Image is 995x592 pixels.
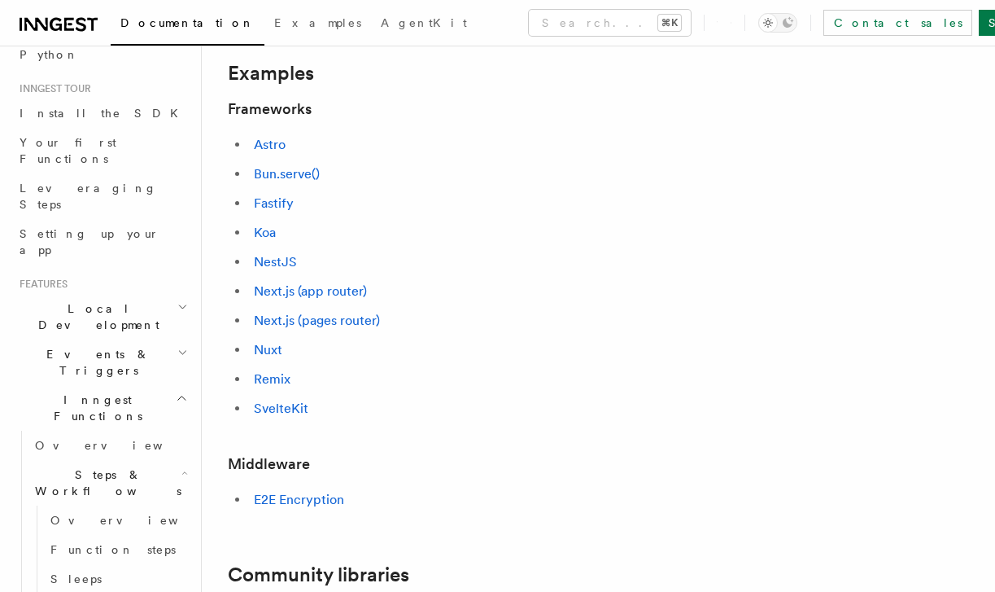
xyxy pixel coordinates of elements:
[20,107,188,120] span: Install the SDK
[28,431,191,460] a: Overview
[228,563,409,586] a: Community libraries
[111,5,264,46] a: Documentation
[254,254,297,270] a: NestJS
[13,300,177,333] span: Local Development
[254,401,308,416] a: SvelteKit
[274,16,361,29] span: Examples
[254,342,282,357] a: Nuxt
[28,460,191,506] button: Steps & Workflows
[13,294,191,340] button: Local Development
[254,137,286,152] a: Astro
[254,166,320,182] a: Bun.serve()
[381,16,467,29] span: AgentKit
[13,392,176,424] span: Inngest Functions
[264,5,371,44] a: Examples
[13,385,191,431] button: Inngest Functions
[35,439,203,452] span: Overview
[20,48,79,61] span: Python
[658,15,681,31] kbd: ⌘K
[529,10,691,36] button: Search...⌘K
[371,5,477,44] a: AgentKit
[13,82,91,95] span: Inngest tour
[13,340,191,385] button: Events & Triggers
[758,13,797,33] button: Toggle dark mode
[228,62,314,85] a: Examples
[13,128,191,173] a: Your first Functions
[20,182,157,211] span: Leveraging Steps
[13,346,177,379] span: Events & Triggers
[823,10,972,36] a: Contact sales
[254,492,344,507] a: E2E Encryption
[13,219,191,265] a: Setting up your app
[228,98,312,121] a: Frameworks
[50,514,218,527] span: Overview
[44,506,191,535] a: Overview
[254,195,294,211] a: Fastify
[254,371,290,387] a: Remix
[50,572,102,585] span: Sleeps
[13,40,191,69] a: Python
[13,99,191,128] a: Install the SDK
[254,225,276,240] a: Koa
[28,467,181,499] span: Steps & Workflows
[120,16,255,29] span: Documentation
[13,173,191,219] a: Leveraging Steps
[228,453,310,476] a: Middleware
[13,278,68,291] span: Features
[44,535,191,564] a: Function steps
[254,313,380,328] a: Next.js (pages router)
[20,136,116,165] span: Your first Functions
[254,283,367,299] a: Next.js (app router)
[50,543,176,556] span: Function steps
[20,227,159,257] span: Setting up your app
